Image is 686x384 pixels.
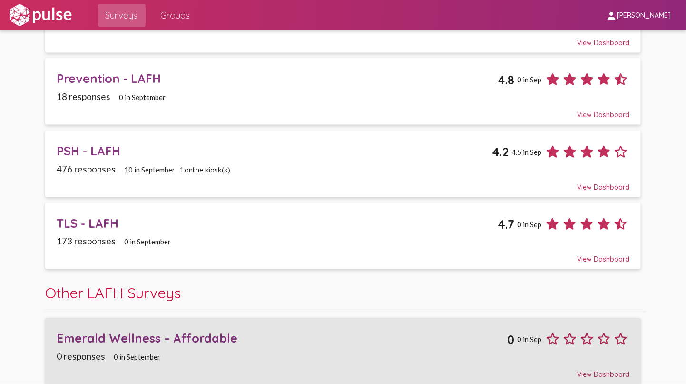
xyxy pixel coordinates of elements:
span: 173 responses [57,235,116,246]
span: 476 responses [57,163,116,174]
div: View Dashboard [57,102,630,119]
div: View Dashboard [57,362,630,379]
img: white-logo.svg [8,3,73,27]
div: Emerald Wellness – Affordable [57,331,508,345]
a: PSH - LAFH4.24.5 in Sep476 responses10 in September1 online kiosk(s)View Dashboard [45,131,641,197]
span: 4.8 [498,72,514,87]
span: 10 in September [124,165,175,174]
span: 0 in Sep [517,220,541,229]
div: View Dashboard [57,174,630,192]
span: 18 responses [57,91,110,102]
span: [PERSON_NAME] [617,11,671,20]
div: View Dashboard [57,30,630,47]
div: Prevention - LAFH [57,71,498,86]
span: 0 in September [114,353,160,361]
span: 0 in September [119,93,166,101]
span: 0 in Sep [517,335,541,344]
span: 4.5 in Sep [511,148,541,156]
span: 4.7 [498,217,514,232]
a: Surveys [98,4,146,27]
span: Groups [161,7,190,24]
span: 0 in September [124,237,171,246]
div: TLS - LAFH [57,216,498,231]
span: Other LAFH Surveys [45,283,181,302]
div: View Dashboard [57,246,630,263]
span: Surveys [106,7,138,24]
a: TLS - LAFH4.70 in Sep173 responses0 in SeptemberView Dashboard [45,203,641,270]
span: 0 [507,332,514,347]
span: 0 responses [57,351,105,362]
div: PSH - LAFH [57,143,492,158]
button: [PERSON_NAME] [598,6,678,24]
a: Groups [153,4,198,27]
span: 0 in Sep [517,75,541,84]
span: 4.2 [492,144,509,159]
mat-icon: person [606,10,617,21]
span: 1 online kiosk(s) [181,166,231,174]
a: Prevention - LAFH4.80 in Sep18 responses0 in SeptemberView Dashboard [45,58,641,125]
